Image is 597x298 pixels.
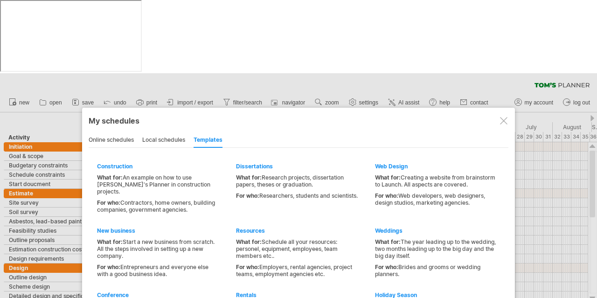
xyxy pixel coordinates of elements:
div: Creating a website from brainstorm to Launch. All aspects are covered. [375,174,497,188]
span: What for: [97,238,123,245]
span: What for: [236,174,262,181]
div: Research projects, dissertation papers, theses or graduation. [236,174,358,188]
div: An example on how to use [PERSON_NAME]'s Planner in construction projects. [97,174,219,195]
div: Web developers, web designers, design studios, marketing agencies. [375,192,497,206]
span: For who: [375,263,398,270]
div: Contractors, home owners, building companies, government agencies. [97,199,219,213]
div: Employers, rental agencies, project teams, employment agencies etc. [236,263,358,277]
span: For who: [236,192,259,199]
div: Start a new business from scratch. All the steps involved in setting up a new company. [97,238,219,259]
div: Resources [236,227,358,234]
span: For who: [97,199,120,206]
div: Web Design [375,163,497,170]
span: What for: [375,174,401,181]
div: Entrepreneurs and everyone else with a good business idea. [97,263,219,277]
div: New business [97,227,219,234]
div: local schedules [142,133,185,148]
span: For who: [236,263,259,270]
span: What for: [236,238,262,245]
span: What for: [97,174,123,181]
div: Researchers, students and scientists. [236,192,358,199]
div: Schedule all your resources: personel, equipment, employees, team members etc.. [236,238,358,259]
div: Construction [97,163,219,170]
div: Brides and grooms or wedding planners. [375,263,497,277]
div: Dissertations [236,163,358,170]
div: Weddings [375,227,497,234]
div: templates [194,133,222,148]
span: What for: [375,238,401,245]
div: My schedules [89,116,508,125]
div: The year leading up to the wedding, two months leading up to the big day and the big day itself. [375,238,497,259]
div: online schedules [89,133,134,148]
span: For who: [97,263,120,270]
span: For who: [375,192,398,199]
